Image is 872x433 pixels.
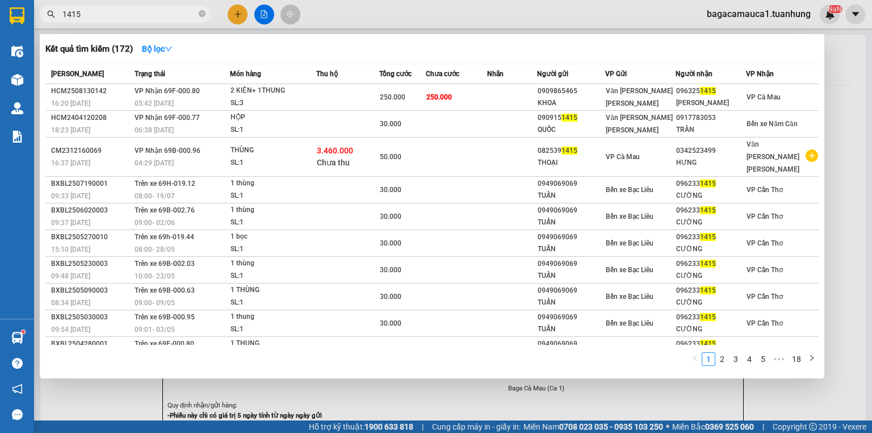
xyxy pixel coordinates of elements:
[538,297,605,309] div: TUẤN
[135,219,175,227] span: 09:00 - 02/06
[51,258,131,270] div: BXBL2505230003
[45,43,133,55] h3: Kết quả tìm kiếm ( 172 )
[380,153,401,161] span: 50.000
[380,93,405,101] span: 250.000
[538,97,605,109] div: KHOA
[12,409,23,420] span: message
[380,213,401,220] span: 30.000
[747,319,783,327] span: VP Cần Thơ
[230,311,316,323] div: 1 thung
[230,204,316,216] div: 1 thùng
[379,70,412,78] span: Tổng cước
[135,70,165,78] span: Trạng thái
[538,190,605,202] div: TUẤN
[135,126,174,134] span: 06:38 [DATE]
[152,70,274,89] b: [DOMAIN_NAME]
[230,97,316,110] div: SL: 3
[606,293,653,301] span: Bến xe Bạc Liêu
[688,352,702,366] button: left
[135,260,195,268] span: Trên xe 69B-002.03
[538,216,605,228] div: TUẤN
[51,285,131,297] div: BXBL2505090003
[676,112,745,124] div: 0917783053
[715,352,729,366] li: 2
[538,323,605,335] div: TUẤN
[789,353,804,365] a: 18
[538,178,605,190] div: 0949069069
[716,353,728,365] a: 2
[230,177,316,190] div: 1 thùng
[426,70,459,78] span: Chưa cước
[676,338,745,350] div: 096233
[51,126,90,134] span: 18:23 [DATE]
[676,178,745,190] div: 096233
[538,112,605,124] div: 090915
[700,313,716,321] span: 1415
[606,213,653,220] span: Bến xe Bạc Liêu
[135,245,175,253] span: 08:00 - 28/05
[51,85,131,97] div: HCM2508130142
[691,355,698,361] span: left
[426,93,452,101] span: 250.000
[317,146,353,155] span: 3.460.000
[538,124,605,136] div: QUỐC
[12,384,23,394] span: notification
[135,340,194,348] span: Trên xe 69F-000.80
[51,326,90,334] span: 09:54 [DATE]
[676,157,745,169] div: HƯNG
[606,319,653,327] span: Bến xe Bạc Liêu
[702,353,715,365] a: 1
[135,313,195,321] span: Trên xe 69B-000.95
[380,120,401,128] span: 30.000
[11,131,23,143] img: solution-icon
[380,239,401,247] span: 30.000
[538,231,605,243] div: 0949069069
[676,297,745,309] div: CƯỜNG
[747,120,797,128] span: Bến xe Năm Căn
[676,124,745,136] div: TRÂN
[230,284,316,297] div: 1 THÙNG
[135,206,195,214] span: Trên xe 69B-002.76
[230,323,316,336] div: SL: 1
[700,260,716,268] span: 1415
[747,213,783,220] span: VP Cần Thơ
[135,233,194,241] span: Trên xe 69h-019.44
[747,140,799,173] span: Văn [PERSON_NAME] [PERSON_NAME]
[165,45,173,53] span: down
[743,352,756,366] li: 4
[688,352,702,366] li: Previous Page
[135,147,200,155] span: VP Nhận 69B-000.96
[538,157,605,169] div: THOẠI
[808,355,815,361] span: right
[676,216,745,228] div: CƯỜNG
[538,145,605,157] div: 082539
[11,332,23,344] img: warehouse-icon
[11,74,23,86] img: warehouse-icon
[746,70,774,78] span: VP Nhận
[230,338,316,350] div: 1 THUNG
[135,180,195,188] span: Trên xe 69H-019.12
[538,270,605,282] div: TUẤN
[676,323,745,335] div: CƯỜNG
[230,231,316,243] div: 1 bọc
[230,70,261,78] span: Món hàng
[747,186,783,194] span: VP Cần Thơ
[133,40,182,58] button: Bộ lọcdown
[606,87,673,107] span: Văn [PERSON_NAME] [PERSON_NAME]
[676,270,745,282] div: CƯỜNG
[51,338,131,350] div: BXBL2504280001
[702,352,715,366] li: 1
[730,353,742,365] a: 3
[135,159,174,167] span: 04:29 [DATE]
[380,319,401,327] span: 30.000
[230,257,316,270] div: 1 thùng
[487,70,504,78] span: Nhãn
[230,270,316,282] div: SL: 1
[538,285,605,297] div: 0949069069
[676,145,745,157] div: 0342523499
[561,114,577,122] span: 1415
[51,192,90,200] span: 09:33 [DATE]
[135,87,200,95] span: VP Nhận 69F-000.80
[729,352,743,366] li: 3
[757,353,769,365] a: 5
